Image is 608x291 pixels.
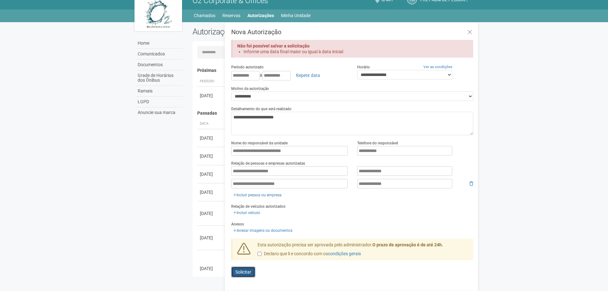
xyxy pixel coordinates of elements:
div: [DATE] [200,171,223,177]
label: Motivo da autorização [231,86,269,92]
h2: Autorizações [193,27,328,36]
strong: Não foi possível salvar a solicitação [237,43,310,48]
label: Período autorizado [231,64,264,70]
button: Solicitar [231,267,255,277]
a: Documentos [136,60,183,70]
a: Incluir pessoa ou empresa [231,192,284,199]
a: Anexar imagens ou documentos [231,227,294,234]
input: Declaro que li e concordo com oscondições gerais [258,252,262,256]
div: [DATE] [200,153,223,159]
a: Home [136,38,183,49]
div: [DATE] [200,210,223,217]
a: Minha Unidade [281,11,311,20]
a: Incluir veículo [231,209,262,216]
label: Anexos [231,221,244,227]
label: Relação de veículos autorizados [231,204,285,209]
a: Repetir data [292,70,324,81]
a: condições gerais [328,251,361,256]
div: [DATE] [200,92,223,99]
label: Relação de pessoas e empresas autorizadas [231,161,305,166]
a: Grade de Horários dos Ônibus [136,70,183,86]
div: [DATE] [200,189,223,195]
label: Detalhamento do que será realizado [231,106,291,112]
div: [DATE] [200,235,223,241]
label: Telefone do responsável [357,140,398,146]
div: Esta autorização precisa ser aprovada pelo administrador. [253,242,474,260]
h4: Próximas [197,68,469,73]
th: Data [197,119,226,129]
a: LGPD [136,97,183,107]
a: Chamados [194,11,215,20]
li: Informe uma data final maior ou igual à data inicial [244,49,462,54]
h3: Nova Autorização [231,29,473,35]
a: Reservas [222,11,240,20]
strong: O prazo de aprovação é de até 24h. [372,242,443,247]
a: Autorizações [247,11,274,20]
a: Anuncie sua marca [136,107,183,118]
a: Ver as condições [423,65,452,69]
th: Período [197,76,226,87]
a: Comunicados [136,49,183,60]
div: [DATE] [200,135,223,141]
div: [DATE] [200,265,223,272]
div: a [231,70,348,81]
label: Nome do responsável da unidade [231,140,288,146]
label: Horário [357,64,370,70]
label: Declaro que li e concordo com os [258,251,361,257]
h4: Passadas [197,111,469,116]
a: Ramais [136,86,183,97]
i: Remover [469,181,473,186]
span: Solicitar [235,269,251,275]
